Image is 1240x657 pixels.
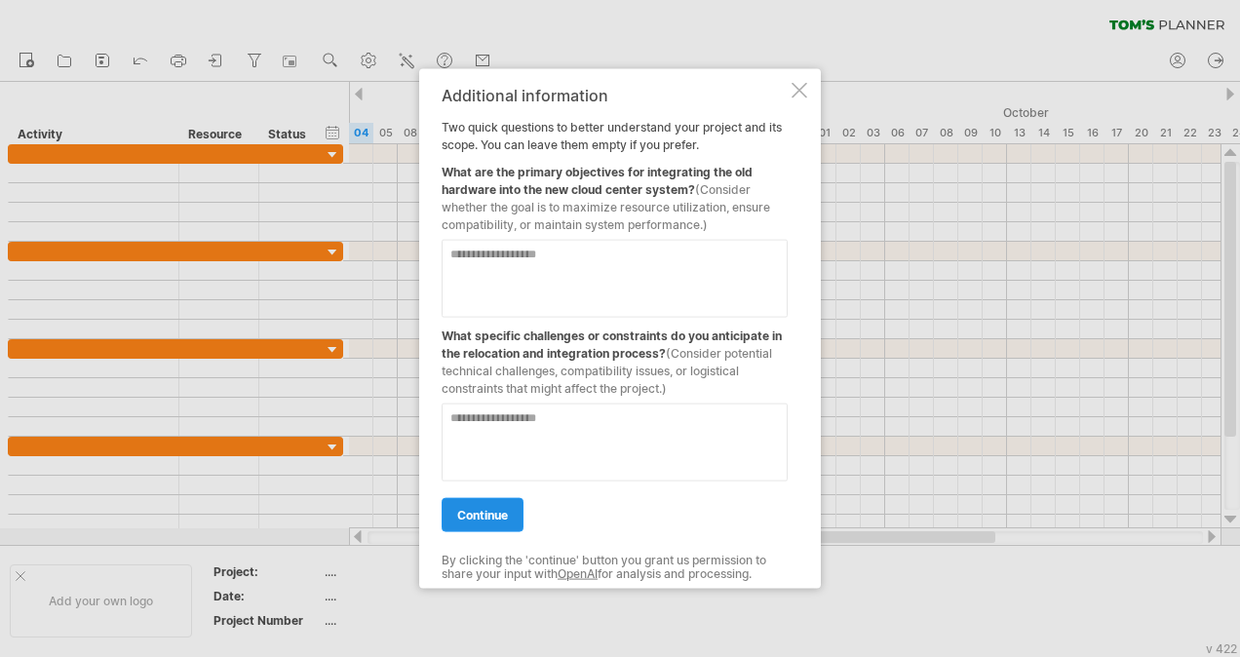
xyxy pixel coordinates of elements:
a: OpenAI [558,566,598,581]
span: continue [457,508,508,522]
a: continue [442,498,523,532]
div: Two quick questions to better understand your project and its scope. You can leave them empty if ... [442,87,788,571]
div: What are the primary objectives for integrating the old hardware into the new cloud center system? [442,154,788,234]
div: What specific challenges or constraints do you anticipate in the relocation and integration process? [442,318,788,398]
div: Additional information [442,87,788,104]
div: By clicking the 'continue' button you grant us permission to share your input with for analysis a... [442,554,788,582]
span: (Consider potential technical challenges, compatibility issues, or logistical constraints that mi... [442,346,772,396]
span: (Consider whether the goal is to maximize resource utilization, ensure compatibility, or maintain... [442,182,770,232]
